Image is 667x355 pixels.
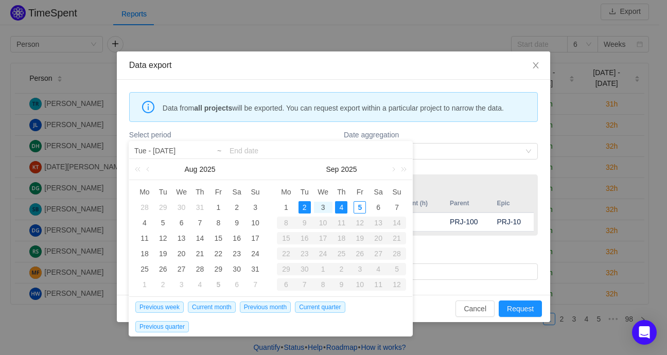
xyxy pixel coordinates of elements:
div: 3 [175,278,188,291]
div: 30 [175,201,188,214]
td: September 15, 2025 [277,230,295,246]
div: 18 [332,232,351,244]
div: 2 [157,278,169,291]
div: 29 [157,201,169,214]
td: October 2, 2025 [332,261,351,277]
td: August 24, 2025 [246,246,265,261]
div: 17 [314,232,332,244]
div: 15 [277,232,295,244]
button: Close [521,51,550,80]
a: Last year (Control + left) [133,159,146,180]
label: Select period [129,130,333,140]
div: 9 [231,217,243,229]
div: 31 [194,201,206,214]
td: September 7, 2025 [246,277,265,292]
td: September 14, 2025 [388,215,406,230]
td: September 11, 2025 [332,215,351,230]
th: Fri [209,184,227,200]
span: Tu [154,187,172,197]
div: 7 [295,278,314,291]
div: 7 [391,201,403,214]
td: August 14, 2025 [191,230,209,246]
div: 11 [369,278,388,291]
div: 26 [350,247,369,260]
th: Thu [332,184,351,200]
td: August 29, 2025 [209,261,227,277]
div: 28 [138,201,151,214]
div: 13 [369,217,388,229]
td: October 7, 2025 [295,277,314,292]
div: 27 [369,247,388,260]
div: 9 [332,278,351,291]
div: 5 [212,278,224,291]
span: Previous month [240,301,291,313]
a: Next year (Control + right) [395,159,409,180]
div: 1 [280,201,292,214]
span: Sa [227,187,246,197]
div: 11 [138,232,151,244]
td: August 27, 2025 [172,261,191,277]
div: 19 [350,232,369,244]
th: Mon [135,184,154,200]
td: July 30, 2025 [172,200,191,215]
td: September 13, 2025 [369,215,388,230]
div: 26 [157,263,169,275]
th: Parent [445,194,492,212]
td: September 21, 2025 [388,230,406,246]
td: August 30, 2025 [227,261,246,277]
td: September 6, 2025 [369,200,388,215]
th: Wed [172,184,191,200]
td: August 6, 2025 [172,215,191,230]
td: September 1, 2025 [135,277,154,292]
div: 23 [231,247,243,260]
input: End date [230,145,407,157]
th: Sat [227,184,246,200]
div: 1 [212,201,224,214]
span: Fr [209,187,227,197]
td: September 3, 2025 [172,277,191,292]
td: October 12, 2025 [388,277,406,292]
div: 11 [332,217,351,229]
div: 15 [212,232,224,244]
div: 18 [138,247,151,260]
td: August 20, 2025 [172,246,191,261]
div: 14 [194,232,206,244]
td: August 15, 2025 [209,230,227,246]
div: 4 [335,201,347,214]
td: August 7, 2025 [191,215,209,230]
button: Cancel [455,300,495,317]
td: September 27, 2025 [369,246,388,261]
span: Su [246,187,265,197]
div: 14 [388,217,406,229]
td: October 6, 2025 [277,277,295,292]
div: 30 [231,263,243,275]
a: 2025 [198,159,216,180]
span: Previous week [135,301,184,313]
a: Next month (PageDown) [388,159,397,180]
div: 16 [295,232,314,244]
td: September 30, 2025 [295,261,314,277]
div: 30 [295,263,314,275]
div: 8 [277,217,295,229]
td: September 8, 2025 [277,215,295,230]
td: October 3, 2025 [350,261,369,277]
td: September 25, 2025 [332,246,351,261]
div: 6 [372,201,384,214]
div: 4 [138,217,151,229]
td: August 8, 2025 [209,215,227,230]
td: August 4, 2025 [135,215,154,230]
td: PRJ-10 [492,212,534,232]
div: 21 [194,247,206,260]
td: September 19, 2025 [350,230,369,246]
div: 8 [212,217,224,229]
label: Date aggregation [344,130,538,140]
div: 6 [175,217,188,229]
th: Tue [154,184,172,200]
td: August 19, 2025 [154,246,172,261]
div: 1 [314,263,332,275]
div: 8 [314,278,332,291]
div: 7 [249,278,261,291]
span: Mo [135,187,154,197]
td: August 5, 2025 [154,215,172,230]
div: 13 [175,232,188,244]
